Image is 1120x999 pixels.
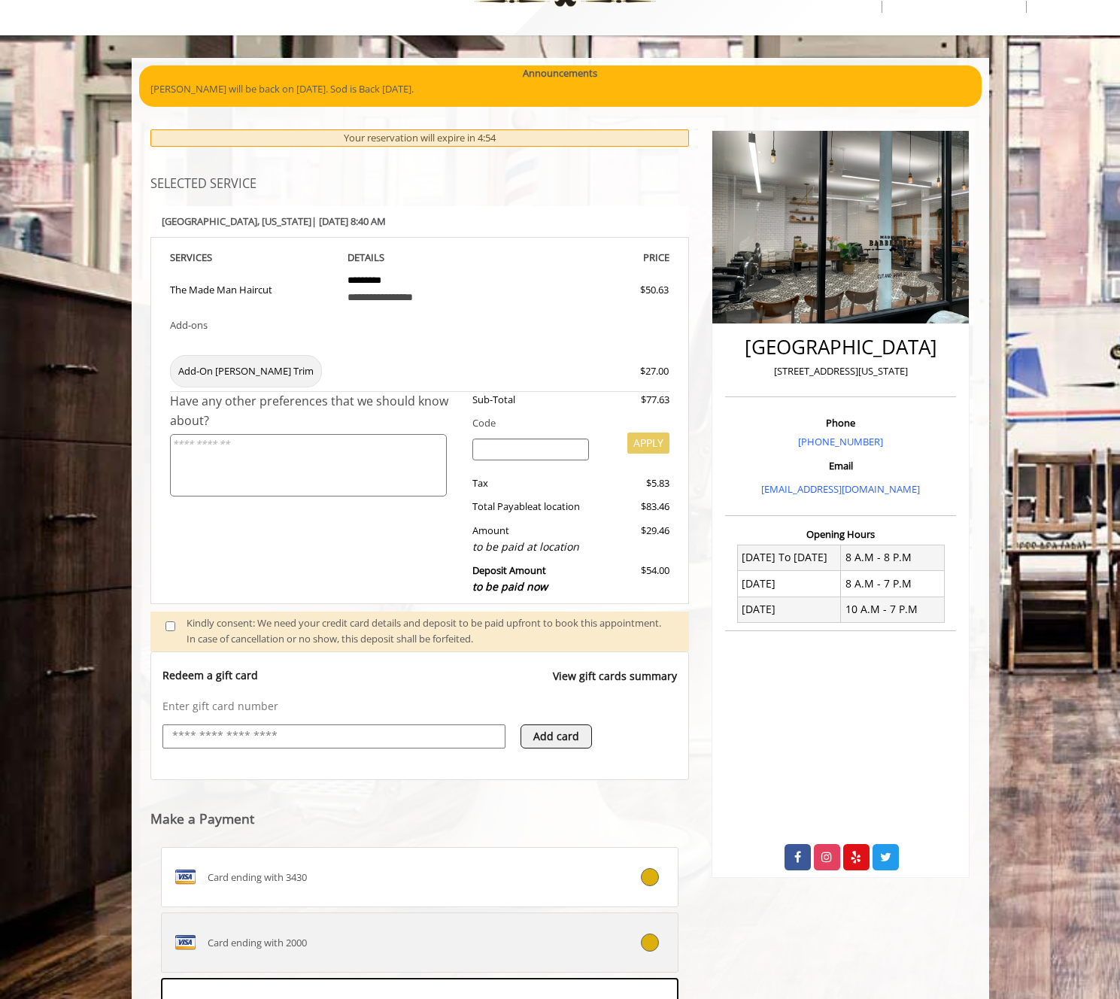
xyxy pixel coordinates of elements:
[600,523,669,555] div: $29.46
[472,579,548,594] span: to be paid now
[150,812,254,826] label: Make a Payment
[729,336,952,358] h2: [GEOGRAPHIC_DATA]
[461,499,600,515] div: Total Payable
[208,870,307,885] span: Card ending with 3430
[173,865,197,889] img: VISA
[600,499,669,515] div: $83.46
[208,935,307,951] span: Card ending with 2000
[798,435,883,448] a: [PHONE_NUMBER]
[841,571,945,597] td: 8 A.M - 7 P.M
[600,475,669,491] div: $5.83
[150,178,690,191] h3: SELECTED SERVICE
[725,529,956,539] h3: Opening Hours
[150,81,970,97] p: [PERSON_NAME] will be back on [DATE]. Sod is Back [DATE].
[586,282,669,298] div: $50.63
[170,249,337,266] th: SERVICE
[729,460,952,471] h3: Email
[472,539,589,555] div: to be paid at location
[461,475,600,491] div: Tax
[761,482,920,496] a: [EMAIL_ADDRESS][DOMAIN_NAME]
[472,563,548,594] b: Deposit Amount
[553,668,677,699] a: View gift cards summary
[600,392,669,408] div: $77.63
[503,249,670,266] th: PRICE
[521,724,592,748] button: Add card
[523,65,597,81] b: Announcements
[150,129,690,147] div: Your reservation will expire in 4:54
[737,597,841,622] td: [DATE]
[461,392,600,408] div: Sub-Total
[533,499,580,513] span: at location
[461,523,600,555] div: Amount
[162,668,258,683] p: Redeem a gift card
[173,931,197,955] img: VISA
[336,249,503,266] th: DETAILS
[461,415,669,431] div: Code
[207,251,212,264] span: S
[729,418,952,428] h3: Phone
[841,545,945,570] td: 8 A.M - 8 P.M
[586,363,669,379] div: $27.00
[170,355,322,387] span: Add-On Beard Trim
[600,563,669,595] div: $54.00
[162,699,678,714] p: Enter gift card number
[170,392,462,430] div: Have any other preferences that we should know about?
[170,266,337,309] td: The Made Man Haircut
[257,214,311,228] span: , [US_STATE]
[170,310,337,348] td: Add-ons
[841,597,945,622] td: 10 A.M - 7 P.M
[737,571,841,597] td: [DATE]
[737,545,841,570] td: [DATE] To [DATE]
[729,363,952,379] p: [STREET_ADDRESS][US_STATE]
[162,214,386,228] b: [GEOGRAPHIC_DATA] | [DATE] 8:40 AM
[627,433,669,454] button: APPLY
[187,615,674,647] div: Kindly consent: We need your credit card details and deposit to be paid upfront to book this appo...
